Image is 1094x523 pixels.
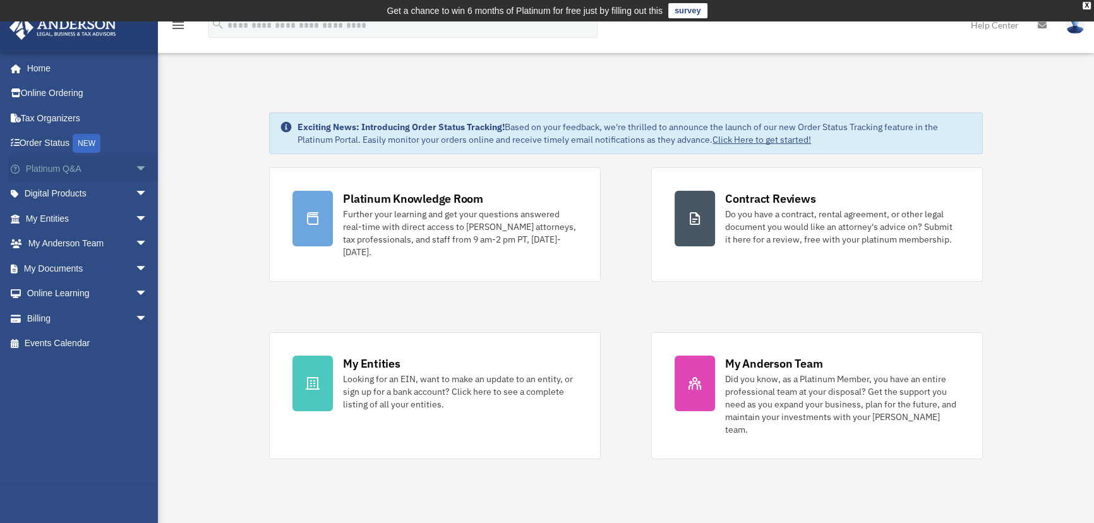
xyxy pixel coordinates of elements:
span: arrow_drop_down [135,206,160,232]
div: Platinum Knowledge Room [343,191,483,207]
div: NEW [73,134,100,153]
a: Online Ordering [9,81,167,106]
div: Get a chance to win 6 months of Platinum for free just by filling out this [387,3,663,18]
span: arrow_drop_down [135,156,160,182]
strong: Exciting News: Introducing Order Status Tracking! [298,121,505,133]
i: search [211,17,225,31]
a: Tax Organizers [9,105,167,131]
span: arrow_drop_down [135,181,160,207]
a: Billingarrow_drop_down [9,306,167,331]
div: Did you know, as a Platinum Member, you have an entire professional team at your disposal? Get th... [725,373,959,436]
div: Based on your feedback, we're thrilled to announce the launch of our new Order Status Tracking fe... [298,121,972,146]
span: arrow_drop_down [135,281,160,307]
a: Platinum Q&Aarrow_drop_down [9,156,167,181]
a: Online Learningarrow_drop_down [9,281,167,306]
a: My Anderson Teamarrow_drop_down [9,231,167,256]
a: Events Calendar [9,331,167,356]
a: survey [668,3,707,18]
div: Further your learning and get your questions answered real-time with direct access to [PERSON_NAM... [343,208,577,258]
img: Anderson Advisors Platinum Portal [6,15,120,40]
a: Home [9,56,160,81]
div: My Entities [343,356,400,371]
div: close [1083,2,1091,9]
img: User Pic [1066,16,1085,34]
div: My Anderson Team [725,356,822,371]
a: Digital Productsarrow_drop_down [9,181,167,207]
span: arrow_drop_down [135,231,160,257]
div: Contract Reviews [725,191,815,207]
a: My Entitiesarrow_drop_down [9,206,167,231]
div: Do you have a contract, rental agreement, or other legal document you would like an attorney's ad... [725,208,959,246]
a: My Documentsarrow_drop_down [9,256,167,281]
a: Platinum Knowledge Room Further your learning and get your questions answered real-time with dire... [269,167,601,282]
a: Order StatusNEW [9,131,167,157]
a: Click Here to get started! [712,134,811,145]
span: arrow_drop_down [135,306,160,332]
i: menu [171,18,186,33]
a: Contract Reviews Do you have a contract, rental agreement, or other legal document you would like... [651,167,983,282]
a: My Anderson Team Did you know, as a Platinum Member, you have an entire professional team at your... [651,332,983,459]
a: menu [171,22,186,33]
span: arrow_drop_down [135,256,160,282]
a: My Entities Looking for an EIN, want to make an update to an entity, or sign up for a bank accoun... [269,332,601,459]
div: Looking for an EIN, want to make an update to an entity, or sign up for a bank account? Click her... [343,373,577,411]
